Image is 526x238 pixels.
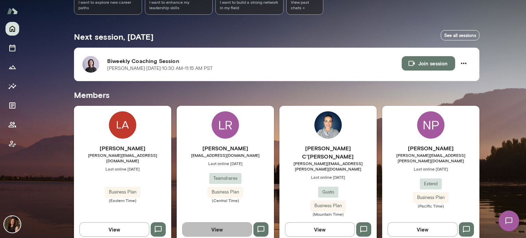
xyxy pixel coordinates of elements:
[5,41,19,55] button: Sessions
[5,118,19,131] button: Members
[279,144,377,161] h6: [PERSON_NAME] C'[PERSON_NAME]
[4,216,21,233] img: Carrie Atkin
[107,57,402,65] h6: Biweekly Coaching Session
[382,166,479,172] span: Last online [DATE]
[208,189,243,196] span: Business Plan
[279,174,377,180] span: Last online [DATE]
[5,137,19,151] button: Client app
[177,161,274,166] span: Last online [DATE]
[177,152,274,158] span: [EMAIL_ADDRESS][DOMAIN_NAME]
[318,189,338,196] span: Gusto
[74,166,171,172] span: Last online [DATE]
[209,175,241,182] span: Teamshares
[74,144,171,152] h6: [PERSON_NAME]
[74,198,171,203] span: (Eastern Time)
[5,60,19,74] button: Growth Plan
[177,144,274,152] h6: [PERSON_NAME]
[7,4,18,17] img: Mento
[74,89,479,100] h5: Members
[382,203,479,209] span: (Pacific Time)
[212,111,239,139] div: LR
[107,65,213,72] p: [PERSON_NAME] · [DATE] · 10:30 AM-11:15 AM PST
[420,180,442,187] span: Extend
[441,30,479,41] a: See all sessions
[279,161,377,172] span: [PERSON_NAME][EMAIL_ADDRESS][PERSON_NAME][DOMAIN_NAME]
[5,22,19,36] button: Home
[109,111,136,139] img: Laura Bolzner
[402,56,455,71] button: Join session
[5,79,19,93] button: Insights
[79,222,149,237] button: View
[182,222,252,237] button: View
[310,202,346,209] span: Business Plan
[279,211,377,217] span: (Mountain Time)
[314,111,342,139] img: Tiffany C'deBaca
[388,222,458,237] button: View
[105,189,140,196] span: Business Plan
[177,198,274,203] span: (Central Time)
[285,222,355,237] button: View
[382,144,479,152] h6: [PERSON_NAME]
[413,194,449,201] span: Business Plan
[74,31,153,42] h5: Next session, [DATE]
[382,152,479,163] span: [PERSON_NAME][EMAIL_ADDRESS][PERSON_NAME][DOMAIN_NAME]
[5,99,19,112] button: Documents
[417,111,444,139] div: NP
[74,152,171,163] span: [PERSON_NAME][EMAIL_ADDRESS][DOMAIN_NAME]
